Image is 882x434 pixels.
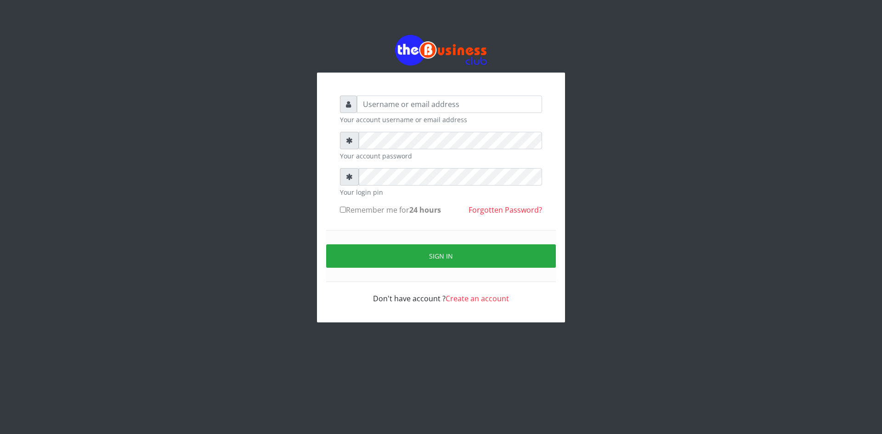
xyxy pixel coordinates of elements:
[446,293,509,304] a: Create an account
[340,204,441,215] label: Remember me for
[340,207,346,213] input: Remember me for24 hours
[469,205,542,215] a: Forgotten Password?
[340,187,542,197] small: Your login pin
[340,282,542,304] div: Don't have account ?
[326,244,556,268] button: Sign in
[357,96,542,113] input: Username or email address
[340,151,542,161] small: Your account password
[409,205,441,215] b: 24 hours
[340,115,542,124] small: Your account username or email address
